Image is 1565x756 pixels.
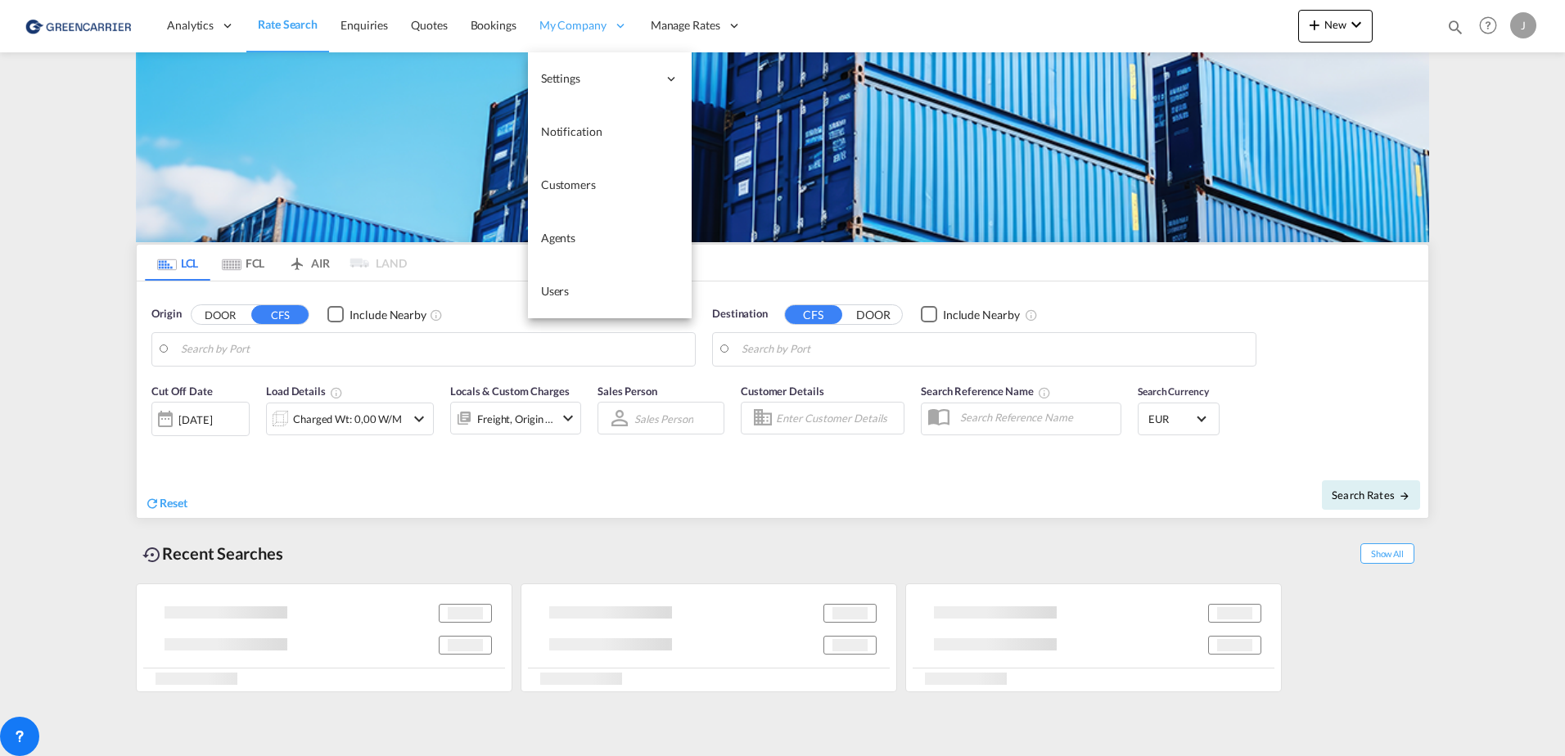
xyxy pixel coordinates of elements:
[293,407,402,430] div: Charged Wt: 0,00 W/M
[1322,480,1420,510] button: Search Ratesicon-arrow-right
[528,265,692,318] a: Users
[651,17,720,34] span: Manage Rates
[151,402,250,436] div: [DATE]
[1399,490,1410,502] md-icon: icon-arrow-right
[528,212,692,265] a: Agents
[1305,15,1324,34] md-icon: icon-plus 400-fg
[541,70,657,87] span: Settings
[266,385,343,398] span: Load Details
[477,407,554,430] div: Freight Origin Destination
[136,52,1429,242] img: GreenCarrierFCL_LCL.png
[330,386,343,399] md-icon: Chargeable Weight
[921,306,1020,323] md-checkbox: Checkbox No Ink
[598,385,657,398] span: Sales Person
[1305,18,1366,31] span: New
[741,385,823,398] span: Customer Details
[151,385,213,398] span: Cut Off Date
[137,281,1428,518] div: Origin DOOR CFS Checkbox No InkUnchecked: Ignores neighbouring ports when fetching rates.Checked ...
[1147,407,1211,430] md-select: Select Currency: € EUREuro
[1360,543,1414,564] span: Show All
[145,496,160,511] md-icon: icon-refresh
[541,178,596,191] span: Customers
[411,18,447,32] span: Quotes
[327,306,426,323] md-checkbox: Checkbox No Ink
[142,545,162,565] md-icon: icon-backup-restore
[1138,385,1209,398] span: Search Currency
[471,18,516,32] span: Bookings
[1148,412,1194,426] span: EUR
[1510,12,1536,38] div: J
[25,7,135,44] img: 1378a7308afe11ef83610d9e779c6b34.png
[145,245,210,281] md-tab-item: LCL
[450,402,581,434] div: Freight Origin Destinationicon-chevron-down
[151,306,181,322] span: Origin
[181,337,687,362] input: Search by Port
[541,124,602,138] span: Notification
[287,254,307,266] md-icon: icon-airplane
[341,18,388,32] span: Enquiries
[742,337,1247,362] input: Search by Port
[785,305,842,324] button: CFS
[430,308,443,322] md-icon: Unchecked: Ignores neighbouring ports when fetching rates.Checked : Includes neighbouring ports w...
[558,408,578,428] md-icon: icon-chevron-down
[528,159,692,212] a: Customers
[1446,18,1464,43] div: icon-magnify
[541,231,575,245] span: Agents
[541,284,570,298] span: Users
[1474,11,1510,41] div: Help
[1446,18,1464,36] md-icon: icon-magnify
[1025,308,1038,322] md-icon: Unchecked: Ignores neighbouring ports when fetching rates.Checked : Includes neighbouring ports w...
[276,245,341,281] md-tab-item: AIR
[450,385,570,398] span: Locals & Custom Charges
[845,305,902,324] button: DOOR
[145,245,407,281] md-pagination-wrapper: Use the left and right arrow keys to navigate between tabs
[921,385,1051,398] span: Search Reference Name
[943,307,1020,323] div: Include Nearby
[952,405,1121,430] input: Search Reference Name
[633,407,695,430] md-select: Sales Person
[151,434,164,457] md-datepicker: Select
[409,409,429,429] md-icon: icon-chevron-down
[136,535,290,572] div: Recent Searches
[1038,386,1051,399] md-icon: Your search will be saved by the below given name
[776,406,899,430] input: Enter Customer Details
[167,17,214,34] span: Analytics
[160,496,187,510] span: Reset
[528,52,692,106] div: Settings
[266,403,434,435] div: Charged Wt: 0,00 W/Micon-chevron-down
[528,106,692,159] a: Notification
[350,307,426,323] div: Include Nearby
[210,245,276,281] md-tab-item: FCL
[251,305,309,324] button: CFS
[1298,10,1373,43] button: icon-plus 400-fgNewicon-chevron-down
[145,495,187,513] div: icon-refreshReset
[1332,488,1410,502] span: Search Rates
[1474,11,1502,39] span: Help
[178,412,212,427] div: [DATE]
[192,305,249,324] button: DOOR
[712,306,768,322] span: Destination
[1346,15,1366,34] md-icon: icon-chevron-down
[258,17,318,31] span: Rate Search
[539,17,607,34] span: My Company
